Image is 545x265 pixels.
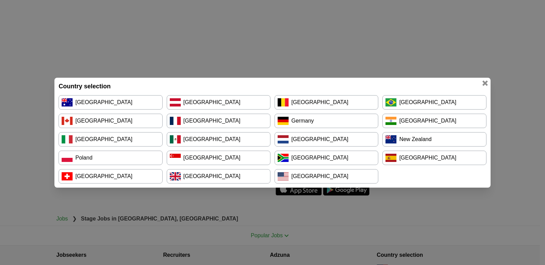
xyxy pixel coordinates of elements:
a: [GEOGRAPHIC_DATA] [382,95,486,110]
h4: Country selection [59,82,486,91]
a: Poland [59,151,162,165]
a: [GEOGRAPHIC_DATA] [382,114,486,128]
a: [GEOGRAPHIC_DATA] [382,151,486,165]
a: [GEOGRAPHIC_DATA] [167,169,270,184]
a: [GEOGRAPHIC_DATA] [167,151,270,165]
a: [GEOGRAPHIC_DATA] [167,95,270,110]
a: [GEOGRAPHIC_DATA] [167,114,270,128]
a: Germany [275,114,378,128]
a: [GEOGRAPHIC_DATA] [59,169,162,184]
a: [GEOGRAPHIC_DATA] [275,151,378,165]
a: [GEOGRAPHIC_DATA] [167,132,270,147]
a: New Zealand [382,132,486,147]
a: [GEOGRAPHIC_DATA] [275,95,378,110]
a: [GEOGRAPHIC_DATA] [275,169,378,184]
a: [GEOGRAPHIC_DATA] [59,95,162,110]
a: [GEOGRAPHIC_DATA] [59,114,162,128]
a: [GEOGRAPHIC_DATA] [275,132,378,147]
a: [GEOGRAPHIC_DATA] [59,132,162,147]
